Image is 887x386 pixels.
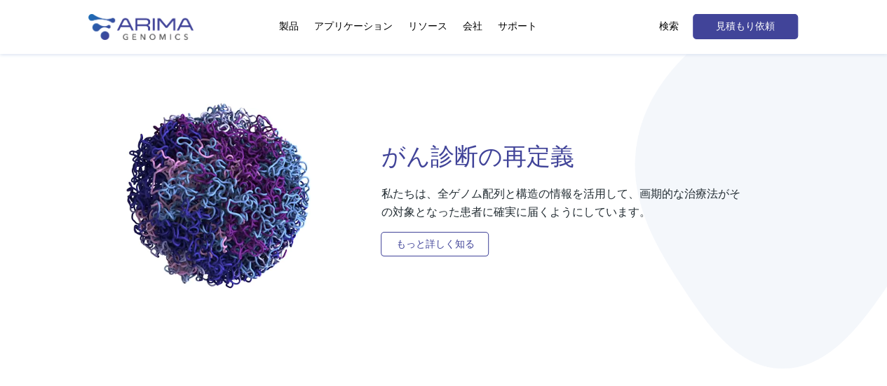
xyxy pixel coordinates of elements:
font: もっと詳しく知る [395,238,474,250]
font: がん診断の再定義 [381,143,574,172]
a: もっと詳しく知る [381,232,489,257]
img: 有馬ゲノミクスのロゴ [88,14,194,40]
font: 私たちは、全ゲノム配列と構造の情報を活用して、画期的な治療法がその対象となった患者に確実に届くようにしています。 [381,186,740,219]
font: 検索 [659,20,679,32]
a: 見積もり依頼 [693,14,798,39]
iframe: チャットウィジェット [817,319,887,386]
font: 見積もり依頼 [716,20,775,32]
